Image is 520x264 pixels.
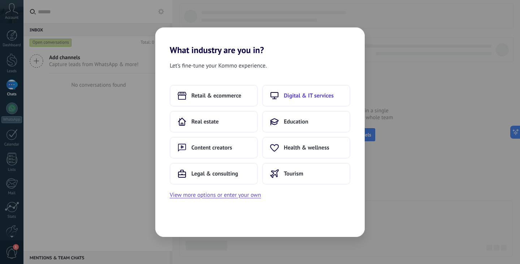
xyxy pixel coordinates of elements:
[262,111,350,133] button: Education
[170,137,258,159] button: Content creators
[191,92,241,99] span: Retail & ecommerce
[284,170,303,177] span: Tourism
[170,61,267,70] span: Let’s fine-tune your Kommo experience.
[191,118,219,125] span: Real estate
[262,85,350,107] button: Digital & IT services
[191,144,232,151] span: Content creators
[170,163,258,185] button: Legal & consulting
[170,85,258,107] button: Retail & ecommerce
[170,111,258,133] button: Real estate
[262,163,350,185] button: Tourism
[170,190,261,200] button: View more options or enter your own
[284,144,329,151] span: Health & wellness
[191,170,238,177] span: Legal & consulting
[262,137,350,159] button: Health & wellness
[155,27,365,55] h2: What industry are you in?
[284,92,334,99] span: Digital & IT services
[284,118,308,125] span: Education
